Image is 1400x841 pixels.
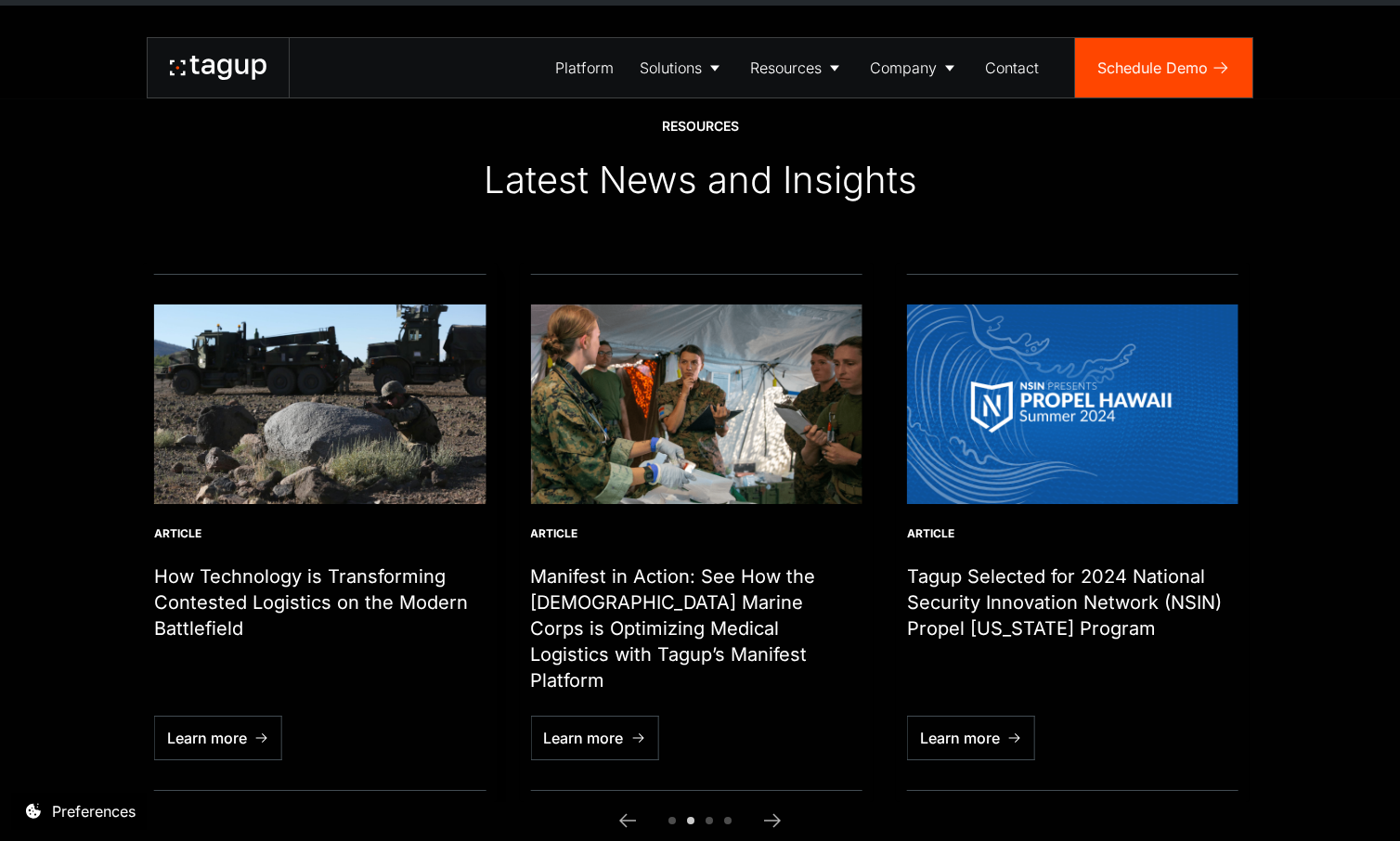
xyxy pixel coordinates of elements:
[668,817,676,824] span: Go to slide 1
[154,526,486,542] div: Article
[972,38,1052,97] a: Contact
[750,57,822,79] div: Resources
[154,304,486,503] img: U.S. Marine Corps photo by Sgt. Maximiliano Rosas_190728-M-FB282-1040
[1097,57,1208,79] div: Schedule Demo
[530,716,658,760] a: Learn more
[154,716,282,760] a: Learn more
[857,38,972,97] a: Company
[627,38,737,97] a: Solutions
[754,802,791,839] a: Next slide
[896,263,1250,802] div: 4 / 6
[640,57,702,79] div: Solutions
[52,800,136,822] div: Preferences
[484,157,917,203] div: Latest News and Insights
[706,817,713,824] span: Go to slide 3
[985,57,1039,79] div: Contact
[154,563,486,641] h1: How Technology is Transforming Contested Logistics on the Modern Battlefield
[1075,38,1252,97] a: Schedule Demo
[907,716,1035,760] a: Learn more
[737,38,857,97] a: Resources
[724,817,732,824] span: Go to slide 4
[542,38,627,97] a: Platform
[555,57,614,79] div: Platform
[870,57,937,79] div: Company
[167,727,247,749] div: Learn more
[662,117,739,136] div: Resources
[143,263,497,802] div: 2 / 6
[907,526,1238,542] div: Article
[530,526,862,542] div: Article
[609,802,646,839] a: Previous slide
[543,727,623,749] div: Learn more
[907,563,1238,641] h1: Tagup Selected for 2024 National Security Innovation Network (NSIN) Propel [US_STATE] Program
[920,727,1000,749] div: Learn more
[519,263,873,802] div: 3 / 6
[530,563,862,693] h1: Manifest in Action: See How the [DEMOGRAPHIC_DATA] Marine Corps is Optimizing Medical Logistics w...
[687,817,694,824] span: Go to slide 2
